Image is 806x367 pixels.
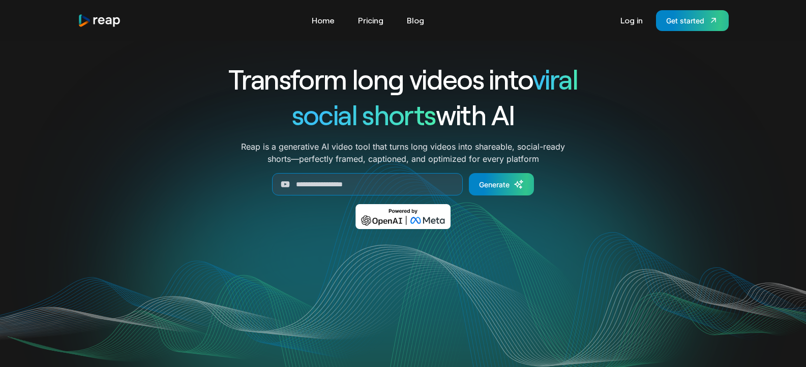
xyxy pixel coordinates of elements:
[353,12,389,29] a: Pricing
[656,10,729,31] a: Get started
[355,204,451,229] img: Powered by OpenAI & Meta
[479,179,510,190] div: Generate
[192,97,615,132] h1: with AI
[292,98,436,131] span: social shorts
[307,12,340,29] a: Home
[241,140,565,165] p: Reap is a generative AI video tool that turns long videos into shareable, social-ready shorts—per...
[532,62,578,95] span: viral
[192,61,615,97] h1: Transform long videos into
[666,15,704,26] div: Get started
[615,12,648,29] a: Log in
[78,14,122,27] a: home
[192,173,615,195] form: Generate Form
[402,12,429,29] a: Blog
[469,173,534,195] a: Generate
[78,14,122,27] img: reap logo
